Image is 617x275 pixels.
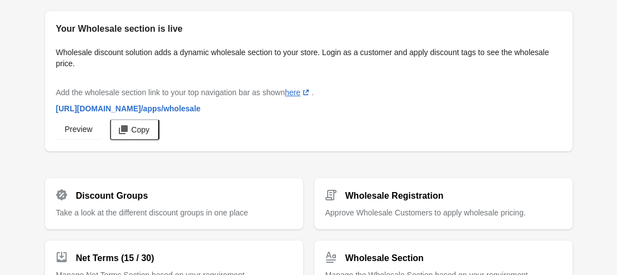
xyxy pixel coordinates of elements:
h2: Wholesale Section [345,252,424,265]
h2: Net Terms (15 / 30) [76,252,154,265]
span: Add the wholesale section link to your top navigation bar as shown . [56,88,314,97]
span: Take a look at the different discount groups in one place [56,208,248,217]
h2: Discount Groups [76,189,148,203]
a: [URL][DOMAIN_NAME]/apps/wholesale [52,99,205,119]
button: Copy [110,119,159,140]
span: Approve Wholesale Customers to apply wholesale pricing. [325,208,526,217]
span: Copy [131,125,149,134]
h2: Wholesale Registration [345,189,444,203]
span: Wholesale discount solution adds a dynamic wholesale section to your store. Login as a customer a... [56,48,549,68]
a: here(opens a new window) [285,88,312,97]
h2: Your Wholesale section is live [56,22,561,36]
span: Preview [65,125,93,134]
span: [URL][DOMAIN_NAME] /apps/wholesale [56,104,201,113]
a: Preview [56,119,102,139]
